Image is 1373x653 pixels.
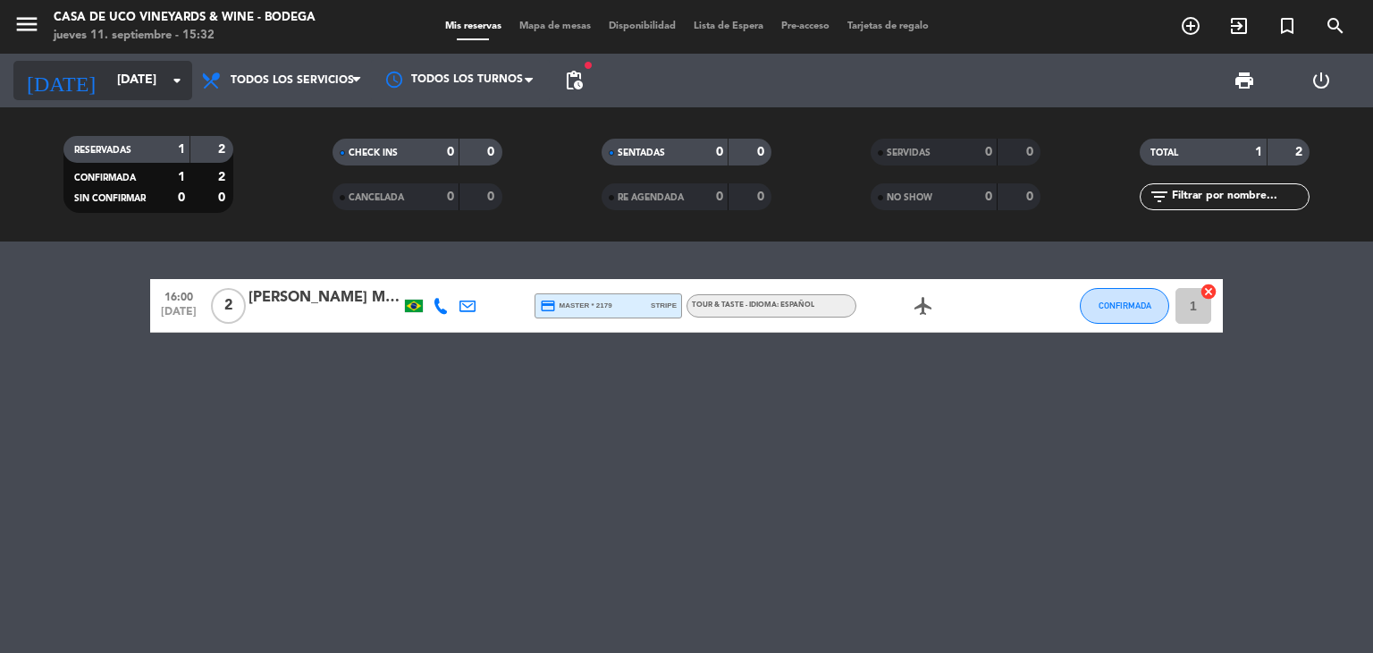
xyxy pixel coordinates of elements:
strong: 0 [487,146,498,158]
span: Mis reservas [436,21,510,31]
span: Pre-acceso [772,21,838,31]
i: cancel [1200,283,1217,301]
span: Tarjetas de regalo [838,21,938,31]
span: 2 [211,288,246,324]
strong: 0 [487,191,498,203]
strong: 0 [178,191,185,204]
div: jueves 11. septiembre - 15:32 [54,27,316,45]
strong: 0 [218,191,229,204]
strong: 2 [1295,146,1306,158]
span: CONFIRMADA [1099,301,1151,310]
div: [PERSON_NAME] Medis Junior [248,286,400,310]
span: CHECK INS [349,148,398,157]
strong: 0 [985,146,992,158]
span: NO SHOW [887,193,932,202]
span: stripe [651,300,677,311]
strong: 0 [447,146,454,158]
span: fiber_manual_record [583,60,594,71]
strong: 1 [1255,146,1262,158]
span: RESERVADAS [74,146,131,155]
span: print [1234,70,1255,91]
i: search [1325,15,1346,37]
span: TOTAL [1150,148,1178,157]
i: [DATE] [13,61,108,100]
input: Filtrar por nombre... [1170,187,1309,207]
div: Casa de Uco Vineyards & Wine - Bodega [54,9,316,27]
strong: 0 [716,191,723,203]
span: pending_actions [563,70,585,91]
span: SERVIDAS [887,148,931,157]
strong: 2 [218,143,229,156]
button: menu [13,11,40,44]
div: LOG OUT [1283,54,1360,107]
strong: 0 [985,191,992,203]
strong: 0 [1026,191,1037,203]
span: SIN CONFIRMAR [74,194,146,203]
strong: 0 [447,191,454,203]
span: Disponibilidad [600,21,685,31]
span: 16:00 [156,285,201,306]
strong: 0 [757,191,768,203]
i: filter_list [1149,186,1170,208]
i: airplanemode_active [913,295,934,317]
span: Mapa de mesas [510,21,600,31]
strong: 0 [1026,146,1037,158]
span: [DATE] [156,306,201,326]
strong: 1 [178,171,185,183]
span: CONFIRMADA [74,174,136,182]
span: SENTADAS [618,148,665,157]
button: CONFIRMADA [1080,288,1169,324]
span: CANCELADA [349,193,404,202]
i: power_settings_new [1310,70,1332,91]
strong: 0 [716,146,723,158]
strong: 1 [178,143,185,156]
strong: 0 [757,146,768,158]
span: TOUR & TASTE - IDIOMA: ESPAÑOL [692,301,814,309]
i: exit_to_app [1228,15,1250,37]
i: arrow_drop_down [166,70,188,91]
span: master * 2179 [540,298,612,314]
span: Lista de Espera [685,21,772,31]
span: Todos los servicios [231,74,354,87]
i: turned_in_not [1276,15,1298,37]
i: add_circle_outline [1180,15,1201,37]
span: RE AGENDADA [618,193,684,202]
i: menu [13,11,40,38]
strong: 2 [218,171,229,183]
i: credit_card [540,298,556,314]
